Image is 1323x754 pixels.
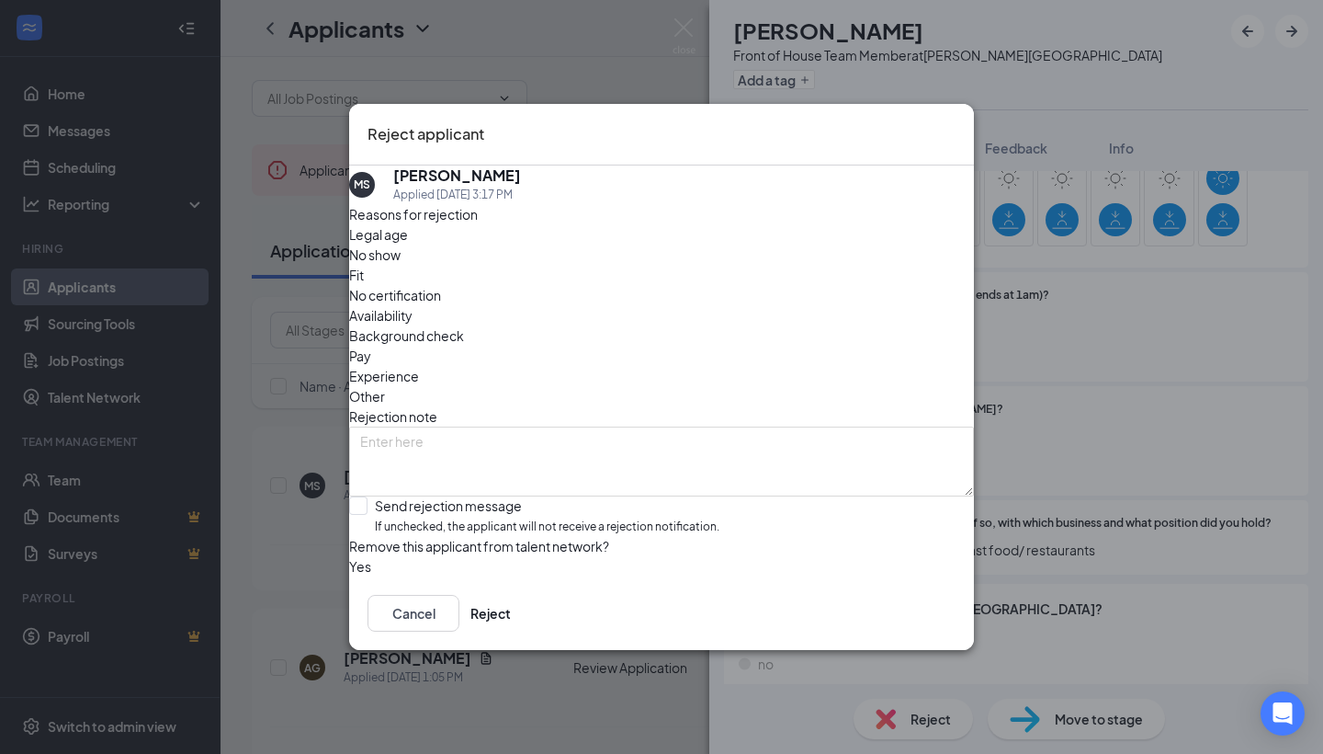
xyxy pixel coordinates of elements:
[367,595,459,632] button: Cancel
[349,285,441,305] span: No certification
[349,206,478,223] span: Reasons for rejection
[349,386,385,406] span: Other
[393,186,521,204] div: Applied [DATE] 3:17 PM
[354,177,370,192] div: MS
[349,556,371,577] span: Yes
[349,305,413,326] span: Availability
[349,346,371,366] span: Pay
[1261,691,1305,736] div: Open Intercom Messenger
[470,595,511,632] button: Reject
[349,224,408,245] span: Legal age
[349,326,464,346] span: Background check
[393,166,521,186] h5: [PERSON_NAME]
[349,245,401,265] span: No show
[349,366,419,386] span: Experience
[367,122,484,146] h3: Reject applicant
[349,538,609,554] span: Remove this applicant from talent network?
[349,408,437,425] span: Rejection note
[349,265,364,285] span: Fit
